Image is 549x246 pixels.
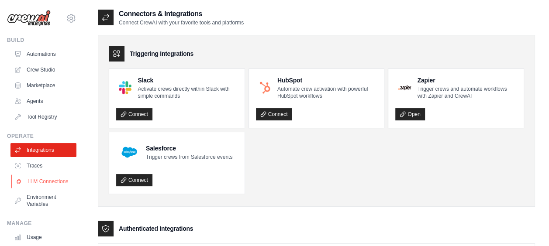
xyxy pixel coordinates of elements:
a: Connect [256,108,292,120]
a: Integrations [10,143,76,157]
a: Open [395,108,425,120]
a: Environment Variables [10,190,76,211]
h4: Salesforce [146,144,232,153]
a: Traces [10,159,76,173]
a: Usage [10,230,76,244]
h2: Connectors & Integrations [119,9,244,19]
a: Crew Studio [10,63,76,77]
p: Automate crew activation with powerful HubSpot workflows [277,85,377,99]
p: Trigger crews and automate workflows with Zapier and CrewAI [417,85,517,99]
img: Salesforce Logo [119,142,140,163]
a: LLM Connections [11,174,77,188]
a: Automations [10,47,76,61]
h4: Zapier [417,76,517,85]
div: Build [7,37,76,44]
div: Operate [7,133,76,140]
a: Connect [116,174,152,186]
h4: Slack [138,76,237,85]
img: HubSpot Logo [259,81,271,94]
img: Logo [7,10,51,27]
h3: Authenticated Integrations [119,224,193,233]
img: Slack Logo [119,81,131,94]
div: Manage [7,220,76,227]
h3: Triggering Integrations [130,49,193,58]
a: Tool Registry [10,110,76,124]
a: Marketplace [10,79,76,92]
p: Trigger crews from Salesforce events [146,154,232,161]
a: Agents [10,94,76,108]
p: Connect CrewAI with your favorite tools and platforms [119,19,244,26]
p: Activate crews directly within Slack with simple commands [138,85,237,99]
h4: HubSpot [277,76,377,85]
img: Zapier Logo [398,85,411,90]
a: Connect [116,108,152,120]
